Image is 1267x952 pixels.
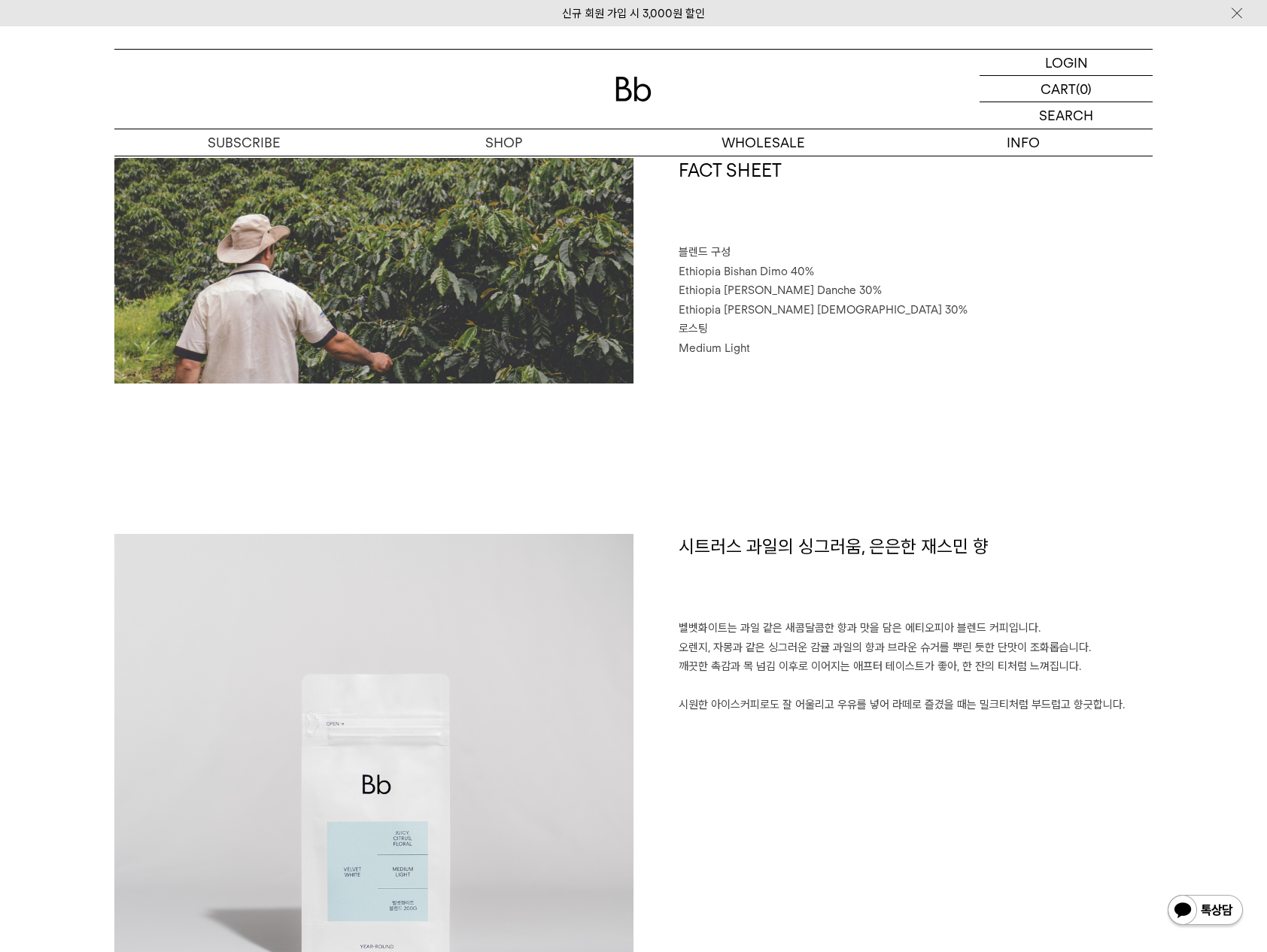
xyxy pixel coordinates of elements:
[114,129,374,156] a: SUBSCRIBE
[374,129,633,156] a: SHOP
[980,76,1153,102] a: CART (0)
[679,283,882,297] span: Ethiopia [PERSON_NAME] Danche 30%
[679,158,1153,244] h1: FACT SHEET
[679,619,1153,715] p: 벨벳화이트는 과일 같은 새콤달콤한 향과 맛을 담은 에티오피아 블렌드 커피입니다. 오렌지, 자몽과 같은 싱그러운 감귤 과일의 향과 브라운 슈거를 뿌린 듯한 단맛이 조화롭습니다....
[562,7,705,20] a: 신규 회원 가입 시 3,000원 할인
[679,322,708,335] span: 로스팅
[633,129,893,156] p: WHOLESALE
[1166,893,1244,929] img: 카카오톡 채널 1:1 채팅 버튼
[679,303,968,317] span: Ethiopia [PERSON_NAME] [DEMOGRAPHIC_DATA] 30%
[114,158,633,384] img: 벨벳화이트
[1041,76,1076,102] p: CART
[1076,76,1092,102] p: (0)
[679,245,731,259] span: 블렌드 구성
[1039,102,1093,129] p: SEARCH
[679,265,814,278] span: Ethiopia Bishan Dimo 40%
[679,341,750,355] span: Medium Light
[893,129,1153,156] p: INFO
[615,77,652,102] img: 로고
[679,534,1153,620] h1: 시트러스 과일의 싱그러움, 은은한 재스민 향
[980,50,1153,76] a: LOGIN
[1045,50,1088,75] p: LOGIN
